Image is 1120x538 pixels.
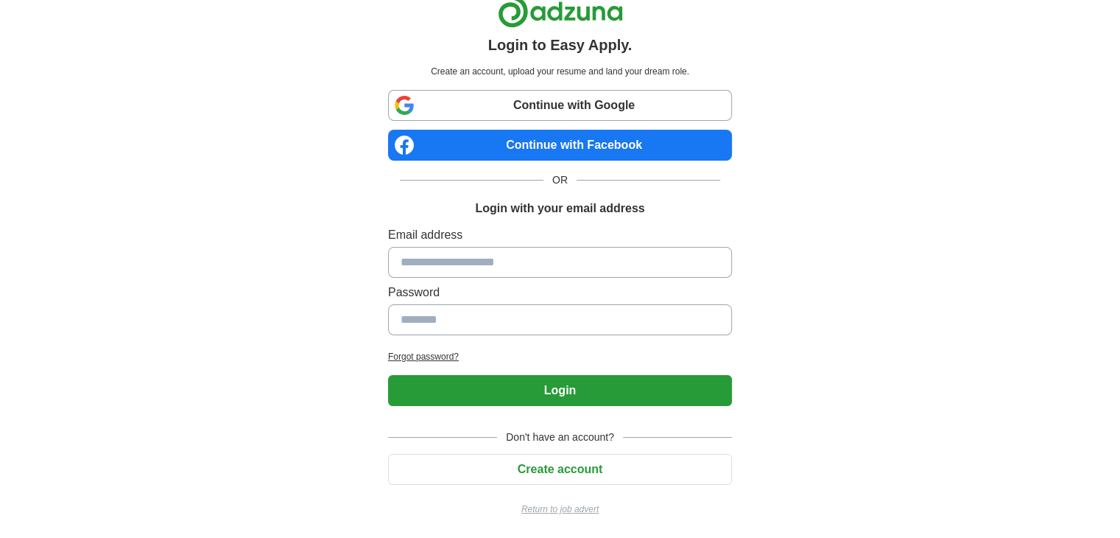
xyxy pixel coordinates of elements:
a: Continue with Google [388,90,732,121]
label: Password [388,284,732,301]
label: Email address [388,226,732,244]
p: Create an account, upload your resume and land your dream role. [391,65,729,78]
a: Create account [388,463,732,475]
a: Forgot password? [388,350,732,363]
a: Continue with Facebook [388,130,732,161]
a: Return to job advert [388,503,732,516]
span: Don't have an account? [497,430,623,445]
button: Create account [388,454,732,485]
h1: Login to Easy Apply. [488,34,633,56]
span: OR [543,172,577,188]
h1: Login with your email address [475,200,644,217]
button: Login [388,375,732,406]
